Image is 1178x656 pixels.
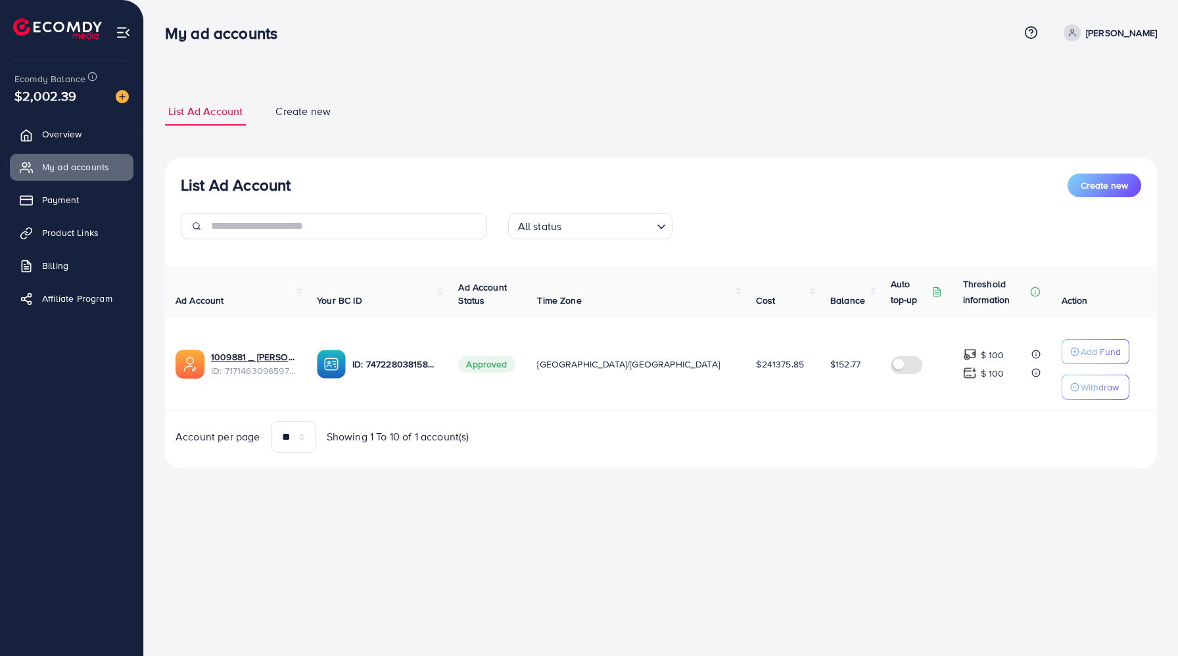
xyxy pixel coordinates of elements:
span: Billing [42,259,68,272]
a: My ad accounts [10,154,133,180]
span: Create new [1081,179,1128,192]
span: Create new [275,104,331,119]
span: ID: 7171463096597299201 [211,364,296,377]
span: Overview [42,128,82,141]
a: Payment [10,187,133,213]
input: Search for option [565,214,651,236]
span: Action [1062,294,1088,307]
img: top-up amount [963,366,977,380]
span: $2,002.39 [14,86,76,105]
img: top-up amount [963,348,977,362]
div: <span class='underline'>1009881 _ Qasim Naveed New</span></br>7171463096597299201 [211,350,296,377]
button: Create new [1068,174,1141,197]
span: Ad Account Status [458,281,507,307]
img: ic-ba-acc.ded83a64.svg [317,350,346,379]
span: Ad Account [176,294,224,307]
a: Product Links [10,220,133,246]
a: Overview [10,121,133,147]
span: Time Zone [537,294,581,307]
span: $152.77 [830,358,860,371]
a: Affiliate Program [10,285,133,312]
span: My ad accounts [42,160,109,174]
a: [PERSON_NAME] [1058,24,1157,41]
span: Product Links [42,226,99,239]
img: logo [13,18,102,39]
p: Auto top-up [891,276,929,308]
img: ic-ads-acc.e4c84228.svg [176,350,204,379]
span: $241375.85 [756,358,804,371]
span: Balance [830,294,865,307]
span: Affiliate Program [42,292,112,305]
span: Approved [458,356,515,373]
p: Add Fund [1081,344,1121,360]
span: Payment [42,193,79,206]
button: Withdraw [1062,375,1129,400]
span: List Ad Account [168,104,243,119]
button: Add Fund [1062,339,1129,364]
span: Showing 1 To 10 of 1 account(s) [327,429,469,444]
span: All status [515,217,565,236]
p: ID: 7472280381585227777 [352,356,437,372]
iframe: Chat [1122,597,1168,646]
img: menu [116,25,131,40]
span: Ecomdy Balance [14,72,85,85]
span: Your BC ID [317,294,362,307]
span: [GEOGRAPHIC_DATA]/[GEOGRAPHIC_DATA] [537,358,720,371]
a: Billing [10,252,133,279]
div: Search for option [508,213,672,239]
img: image [116,90,129,103]
p: $ 100 [981,365,1004,381]
h3: My ad accounts [165,24,288,43]
p: $ 100 [981,347,1004,363]
span: Cost [756,294,775,307]
p: [PERSON_NAME] [1086,25,1157,41]
span: Account per page [176,429,260,444]
a: 1009881 _ [PERSON_NAME] New [211,350,296,363]
p: Withdraw [1081,379,1119,395]
h3: List Ad Account [181,176,291,195]
p: Threshold information [963,276,1027,308]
